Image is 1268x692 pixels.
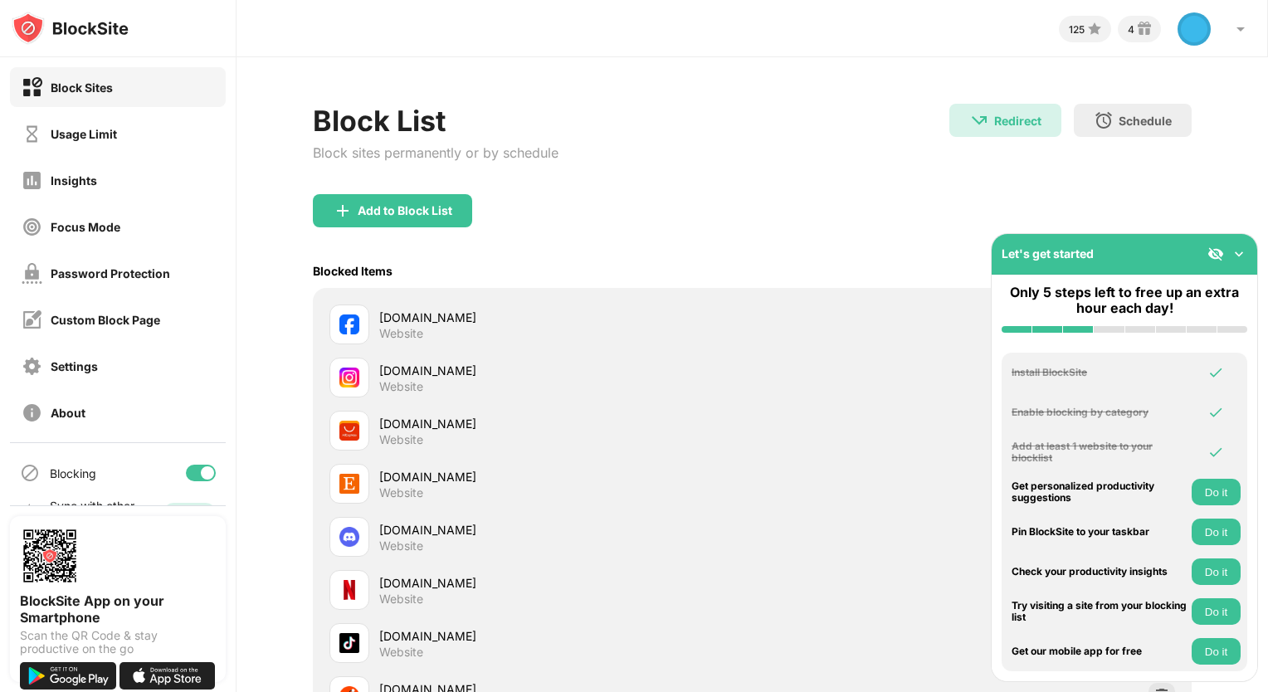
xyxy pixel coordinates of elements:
[379,379,423,394] div: Website
[1069,23,1085,36] div: 125
[339,421,359,441] img: favicons
[12,12,129,45] img: logo-blocksite.svg
[339,633,359,653] img: favicons
[51,359,98,373] div: Settings
[1012,367,1188,378] div: Install BlockSite
[379,574,753,592] div: [DOMAIN_NAME]
[1012,566,1188,577] div: Check your productivity insights
[22,356,42,377] img: settings-off.svg
[339,474,359,494] img: favicons
[994,114,1041,128] div: Redirect
[313,264,393,278] div: Blocked Items
[379,362,753,379] div: [DOMAIN_NAME]
[339,580,359,600] img: favicons
[379,592,423,607] div: Website
[1012,600,1188,624] div: Try visiting a site from your blocking list
[22,217,42,237] img: focus-off.svg
[1192,598,1241,625] button: Do it
[51,313,160,327] div: Custom Block Page
[20,592,216,626] div: BlockSite App on your Smartphone
[51,220,120,234] div: Focus Mode
[1012,646,1188,657] div: Get our mobile app for free
[339,368,359,387] img: favicons
[313,104,558,138] div: Block List
[1002,285,1247,316] div: Only 5 steps left to free up an extra hour each day!
[20,463,40,483] img: blocking-icon.svg
[1012,480,1188,504] div: Get personalized productivity suggestions
[1002,246,1094,261] div: Let's get started
[1192,558,1241,585] button: Do it
[1207,364,1224,381] img: omni-check.svg
[1207,444,1224,461] img: omni-check.svg
[1012,407,1188,418] div: Enable blocking by category
[22,309,42,330] img: customize-block-page-off.svg
[22,402,42,423] img: about-off.svg
[339,527,359,547] img: favicons
[1128,23,1134,36] div: 4
[20,526,80,586] img: options-page-qr-code.png
[313,144,558,161] div: Block sites permanently or by schedule
[379,309,753,326] div: [DOMAIN_NAME]
[379,468,753,485] div: [DOMAIN_NAME]
[1012,526,1188,538] div: Pin BlockSite to your taskbar
[1207,404,1224,421] img: omni-check.svg
[20,629,216,655] div: Scan the QR Code & stay productive on the go
[22,77,42,98] img: block-on.svg
[379,538,423,553] div: Website
[20,503,40,523] img: sync-icon.svg
[1134,19,1154,39] img: reward-small.svg
[51,406,85,420] div: About
[379,485,423,500] div: Website
[22,124,42,144] img: time-usage-off.svg
[1012,441,1188,465] div: Add at least 1 website to your blocklist
[51,80,113,95] div: Block Sites
[379,521,753,538] div: [DOMAIN_NAME]
[1085,19,1105,39] img: points-small.svg
[20,662,116,690] img: get-it-on-google-play.svg
[379,645,423,660] div: Website
[1119,114,1172,128] div: Schedule
[379,415,753,432] div: [DOMAIN_NAME]
[51,127,117,141] div: Usage Limit
[379,326,423,341] div: Website
[339,314,359,334] img: favicons
[22,170,42,191] img: insights-off.svg
[379,432,423,447] div: Website
[51,173,97,188] div: Insights
[22,263,42,284] img: password-protection-off.svg
[379,627,753,645] div: [DOMAIN_NAME]
[358,204,452,217] div: Add to Block List
[1192,479,1241,505] button: Do it
[1231,246,1247,262] img: omni-setup-toggle.svg
[119,662,216,690] img: download-on-the-app-store.svg
[1192,519,1241,545] button: Do it
[1192,638,1241,665] button: Do it
[1207,246,1224,262] img: eye-not-visible.svg
[50,499,135,527] div: Sync with other devices
[51,266,170,280] div: Password Protection
[50,466,96,480] div: Blocking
